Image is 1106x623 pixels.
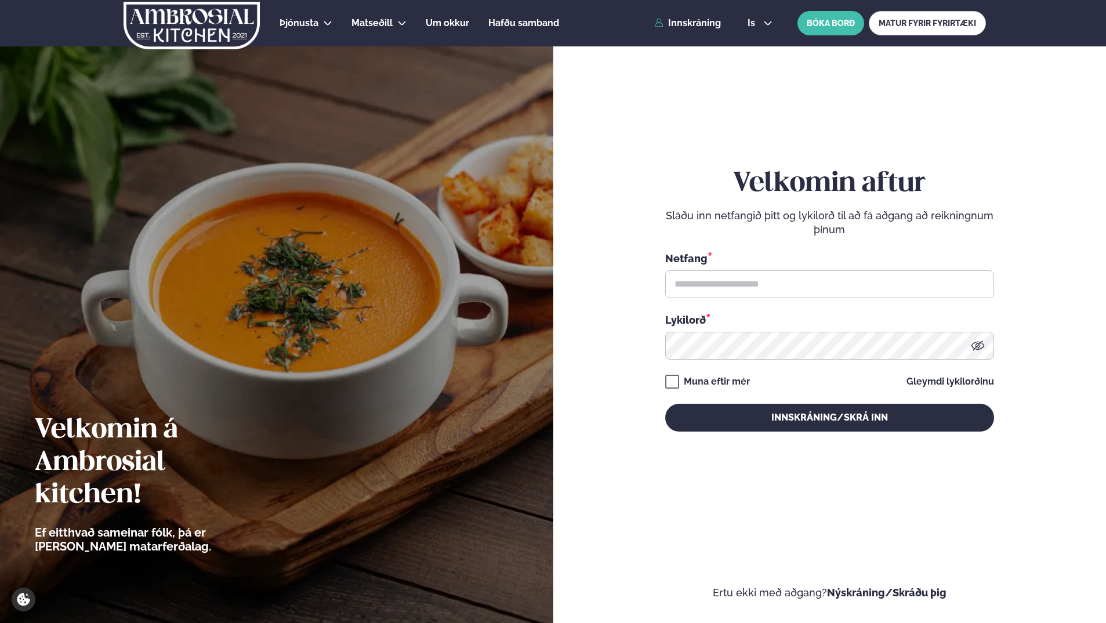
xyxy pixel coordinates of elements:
span: Matseðill [351,17,393,28]
div: Netfang [665,251,994,266]
span: Hafðu samband [488,17,559,28]
a: Þjónusta [280,16,318,30]
a: Innskráning [654,18,721,28]
p: Sláðu inn netfangið þitt og lykilorð til að fá aðgang að reikningnum þínum [665,209,994,237]
a: Nýskráning/Skráðu þig [827,586,947,599]
h2: Velkomin aftur [665,168,994,200]
a: MATUR FYRIR FYRIRTÆKI [869,11,986,35]
a: Matseðill [351,16,393,30]
div: Lykilorð [665,312,994,327]
span: Um okkur [426,17,469,28]
span: Þjónusta [280,17,318,28]
img: logo [122,2,261,49]
p: Ef eitthvað sameinar fólk, þá er [PERSON_NAME] matarferðalag. [35,526,275,553]
button: Innskráning/Skrá inn [665,404,994,432]
button: is [738,19,782,28]
span: is [748,19,759,28]
a: Cookie settings [12,588,35,611]
p: Ertu ekki með aðgang? [588,586,1072,600]
h2: Velkomin á Ambrosial kitchen! [35,414,275,512]
a: Gleymdi lykilorðinu [906,377,994,386]
a: Um okkur [426,16,469,30]
a: Hafðu samband [488,16,559,30]
button: BÓKA BORÐ [797,11,864,35]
